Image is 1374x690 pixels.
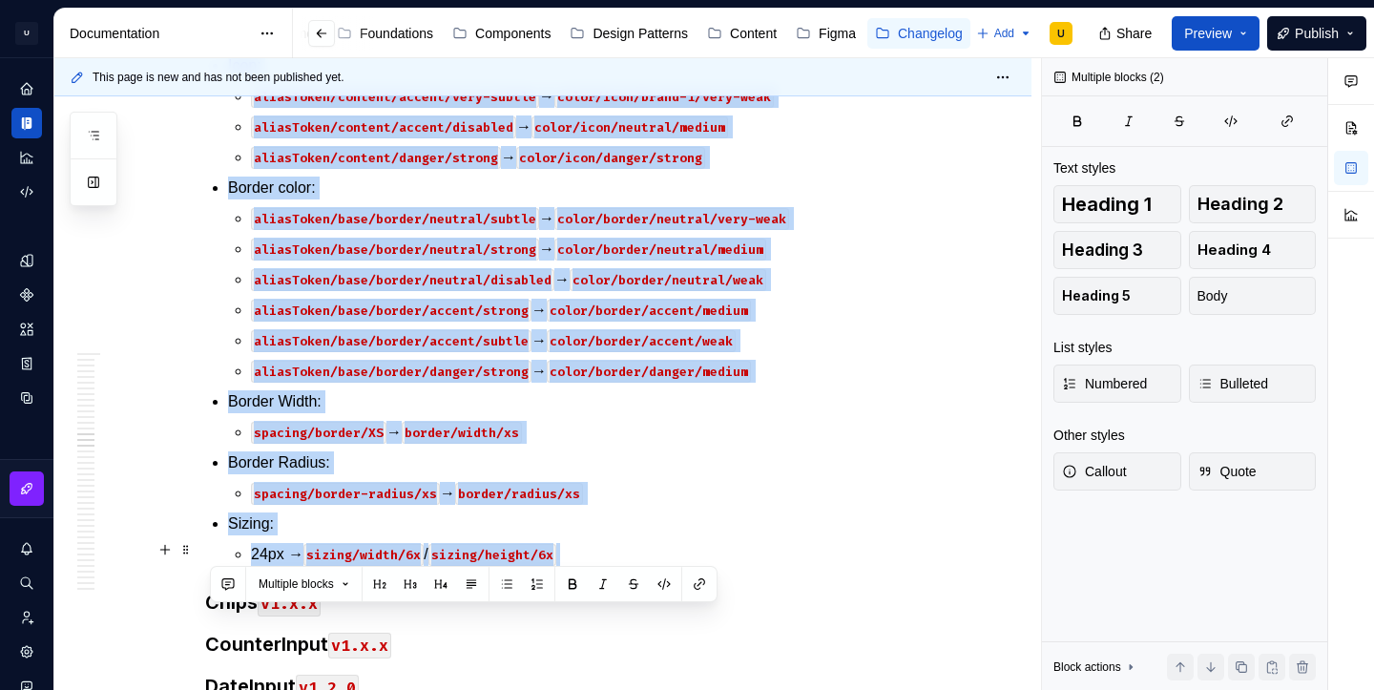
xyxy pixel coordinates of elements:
p: → [251,115,926,138]
div: Design Patterns [593,24,688,43]
a: Changelog [867,18,970,49]
button: Body [1189,277,1317,315]
button: Heading 5 [1053,277,1181,315]
button: Callout [1053,452,1181,491]
div: Changelog [898,24,963,43]
p: → [251,268,926,291]
button: Quote [1189,452,1317,491]
p: Border Width: [228,390,926,413]
a: Home [11,73,42,104]
button: Notifications [11,533,42,564]
button: Add [970,20,1038,47]
button: Heading 2 [1189,185,1317,223]
span: Heading 5 [1062,286,1131,305]
p: → [251,146,926,169]
code: color/icon/danger/strong [516,147,705,169]
code: sizing/height/6x [428,544,556,566]
div: U [1057,26,1065,41]
span: Publish [1295,24,1339,43]
div: Block actions [1053,654,1138,680]
code: v1.x.x [328,633,391,659]
div: Components [475,24,551,43]
code: border/width/xs [402,422,522,444]
h3: CounterInput [205,631,926,658]
h3: Chips [205,589,926,616]
a: Analytics [11,142,42,173]
code: aliasToken/base/border/neutral/disabled [251,269,554,291]
button: U [4,12,50,53]
code: aliasToken/content/accent/very-subtle [251,86,539,108]
code: aliasToken/content/accent/disabled [251,116,516,138]
span: Add [994,26,1014,41]
code: color/border/neutral/weak [570,269,766,291]
div: Documentation [70,24,250,43]
code: color/border/danger/medium [547,361,751,383]
a: Content [699,18,784,49]
a: Components [11,280,42,310]
p: 24px → / [251,543,926,566]
a: Code automation [11,177,42,207]
code: color/icon/neutral/medium [531,116,728,138]
span: Body [1197,286,1228,305]
code: color/border/accent/medium [547,300,751,322]
span: Bulleted [1197,374,1269,393]
a: Data sources [11,383,42,413]
button: Share [1089,16,1164,51]
code: sizing/width/6x [303,544,424,566]
div: Block actions [1053,659,1121,675]
code: color/border/neutral/very-weak [554,208,789,230]
code: aliasToken/base/border/accent/strong [251,300,531,322]
code: aliasToken/base/border/accent/subtle [251,330,531,352]
span: Share [1116,24,1152,43]
code: spacing/border/XS [251,422,386,444]
a: Invite team [11,602,42,633]
a: Settings [11,637,42,667]
code: color/border/neutral/medium [554,239,766,261]
p: → [251,482,926,505]
div: Search ⌘K [11,568,42,598]
div: Foundations [360,24,433,43]
span: Quote [1197,462,1257,481]
code: aliasToken/base/border/neutral/strong [251,239,539,261]
button: Bulleted [1189,365,1317,403]
p: → [251,85,926,108]
code: aliasToken/content/danger/strong [251,147,501,169]
a: Storybook stories [11,348,42,379]
div: Text styles [1053,158,1115,178]
span: Numbered [1062,374,1147,393]
a: Documentation [11,108,42,138]
code: aliasToken/base/border/neutral/subtle [251,208,539,230]
p: → [251,421,926,444]
span: Heading 1 [1062,195,1152,214]
button: Heading 4 [1189,231,1317,269]
button: Heading 3 [1053,231,1181,269]
span: Preview [1184,24,1232,43]
p: Sizing: [228,512,926,535]
code: border/radius/xs [455,483,583,505]
p: Border color: [228,177,926,199]
code: color/icon/brand-1/very-weak [554,86,774,108]
p: → [251,329,926,352]
span: Heading 4 [1197,240,1271,260]
div: Other styles [1053,426,1125,445]
a: Foundations [329,18,441,49]
p: → [251,207,926,230]
a: Assets [11,314,42,345]
div: U [15,22,38,45]
span: Heading 3 [1062,240,1143,260]
p: → [251,299,926,322]
div: Page tree [228,14,890,52]
p: Border Radius: [228,451,926,474]
a: Design Patterns [562,18,696,49]
a: Design tokens [11,245,42,276]
p: → [251,360,926,383]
